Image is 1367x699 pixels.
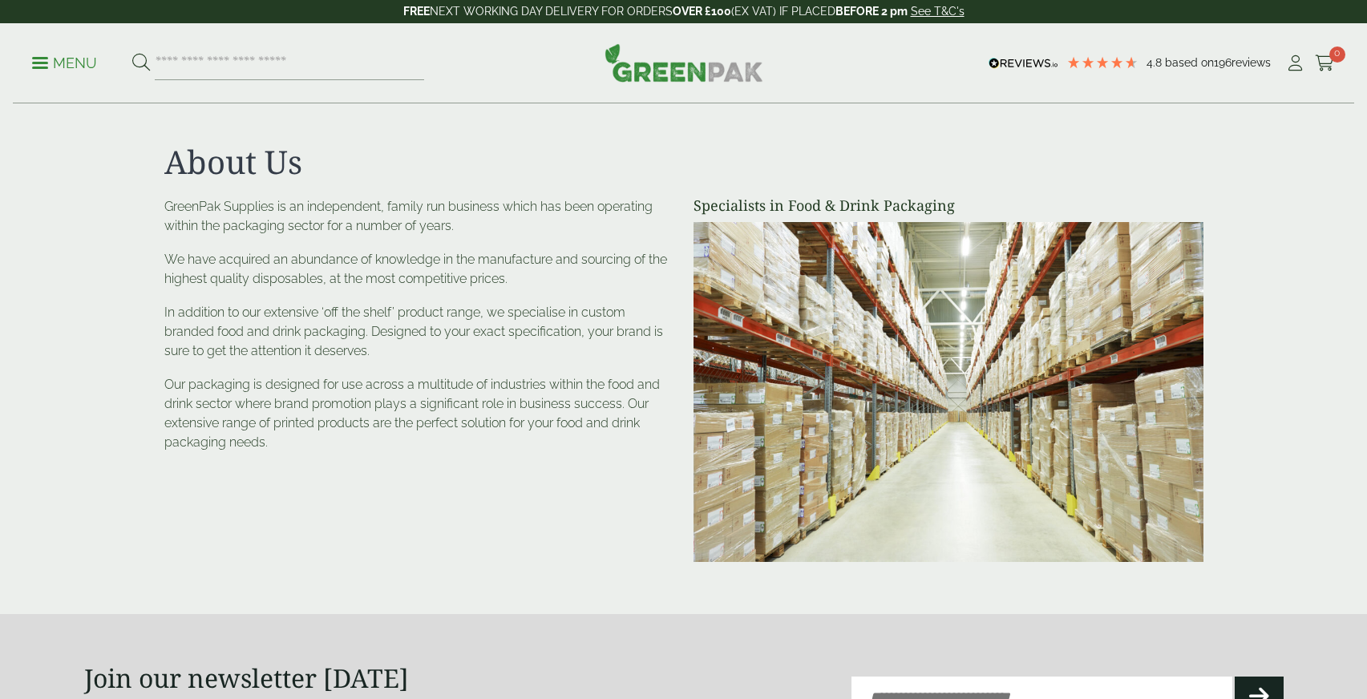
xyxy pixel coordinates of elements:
strong: OVER £100 [673,5,731,18]
div: 4.79 Stars [1066,55,1138,70]
span: 4.8 [1147,56,1165,69]
a: Menu [32,54,97,70]
a: 0 [1315,51,1335,75]
span: 196 [1214,56,1232,69]
strong: Join our newsletter [DATE] [84,661,409,695]
h4: Specialists in Food & Drink Packaging [694,197,1203,215]
a: See T&C's [911,5,965,18]
h1: About Us [164,143,1203,181]
strong: BEFORE 2 pm [835,5,908,18]
p: Our packaging is designed for use across a multitude of industries within the food and drink sect... [164,375,674,452]
span: Based on [1165,56,1214,69]
img: GreenPak Supplies [605,43,763,82]
img: REVIEWS.io [989,58,1058,69]
strong: FREE [403,5,430,18]
p: Menu [32,54,97,73]
p: We have acquired an abundance of knowledge in the manufacture and sourcing of the highest quality... [164,250,674,289]
span: reviews [1232,56,1271,69]
i: My Account [1285,55,1305,71]
span: 0 [1329,46,1345,63]
i: Cart [1315,55,1335,71]
p: In addition to our extensive ‘off the shelf’ product range, we specialise in custom branded food ... [164,303,674,361]
p: GreenPak Supplies is an independent, family run business which has been operating within the pack... [164,197,674,236]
